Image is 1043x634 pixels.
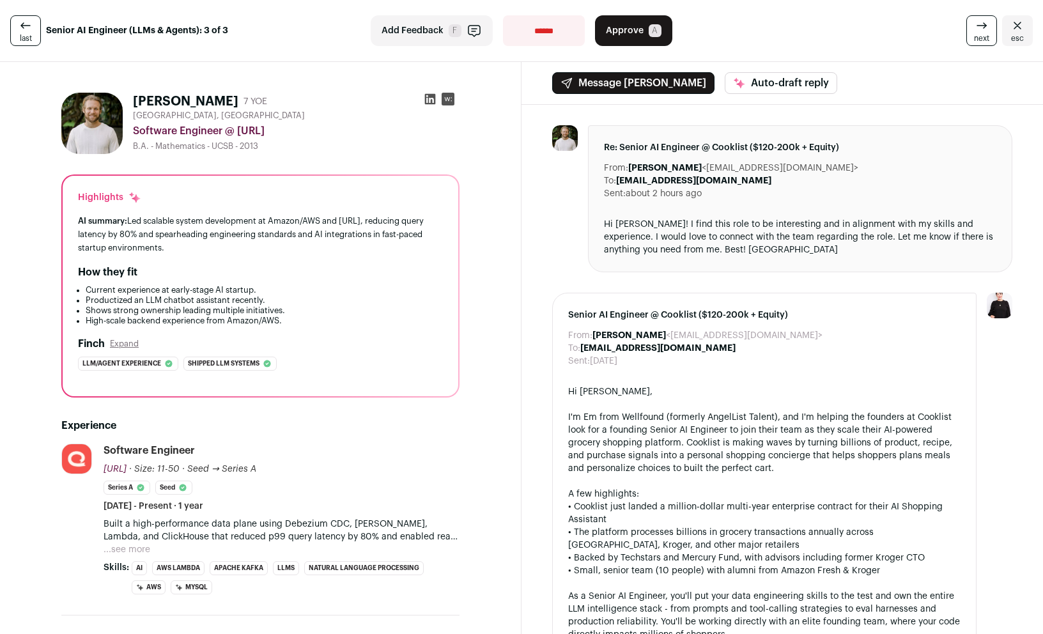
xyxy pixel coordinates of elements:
a: next [966,15,997,46]
h2: Experience [61,418,460,433]
span: [URL] [104,465,127,474]
b: [PERSON_NAME] [592,331,666,340]
li: Seed [155,481,192,495]
li: Shows strong ownership leading multiple initiatives. [86,305,443,316]
div: A few highlights: [568,488,961,500]
li: AI [132,561,147,575]
strong: Senior AI Engineer (LLMs & Agents): 3 of 3 [46,24,228,37]
div: B.A. - Mathematics - UCSB - 2013 [133,141,460,151]
span: • Small, senior team (10 people) with alumni from Amazon Fresh & Kroger [568,566,880,575]
button: Auto-draft reply [725,72,837,94]
dt: Sent: [568,355,590,367]
dt: From: [568,329,592,342]
li: Natural Language Processing [304,561,424,575]
div: I'm Em from Wellfound (formerly AngelList Talent), and I'm helping the founders at Cooklist look ... [568,411,961,475]
div: Software Engineer @ [URL] [133,123,460,139]
span: Llm/agent experience [82,357,161,370]
div: Highlights [78,191,141,204]
span: [DATE] - Present · 1 year [104,500,203,513]
span: last [20,33,32,43]
li: Apache Kafka [210,561,268,575]
span: Shipped llm systems [188,357,259,370]
div: Software Engineer [104,444,195,458]
div: Hi [PERSON_NAME]! I find this role to be interesting and in alignment with my skills and experien... [604,218,996,256]
div: • The platform processes billions in grocery transactions annually across [GEOGRAPHIC_DATA], Krog... [568,526,961,552]
button: Expand [110,339,139,349]
li: MySQL [171,580,212,594]
div: • Cooklist just landed a million-dollar multi-year enterprise contract for their AI Shopping Assi... [568,500,961,526]
span: Re: Senior AI Engineer @ Cooklist ($120-200k + Equity) [604,141,996,154]
div: 7 YOE [243,95,267,108]
b: [EMAIL_ADDRESS][DOMAIN_NAME] [616,176,771,185]
span: Senior AI Engineer @ Cooklist ($120-200k + Equity) [568,309,961,321]
li: AWS [132,580,166,594]
img: 81bbe20c987de0e469f0b2bb8d20df5818feb0a817d18c5387962b5a712cd4bd [552,125,578,151]
div: Hi [PERSON_NAME], [568,385,961,398]
button: Add Feedback F [371,15,493,46]
dd: <[EMAIL_ADDRESS][DOMAIN_NAME]> [628,162,858,174]
dd: about 2 hours ago [626,187,702,200]
img: ddfb4cde8bfc17462692e8310d9352d611700d13985fefc8a8e5ae1f67f548a1.jpg [62,444,91,474]
dd: [DATE] [590,355,617,367]
span: AI summary: [78,217,127,225]
h2: Finch [78,336,105,352]
div: • Backed by Techstars and Mercury Fund, with advisors including former Kroger CTO [568,552,961,564]
a: last [10,15,41,46]
span: A [649,24,661,37]
span: Skills: [104,561,129,574]
button: Message [PERSON_NAME] [552,72,715,94]
li: LLMs [273,561,299,575]
span: Add Feedback [382,24,444,37]
li: Current experience at early-stage AI startup. [86,285,443,295]
img: 9240684-medium_jpg [987,293,1012,318]
li: Series A [104,481,150,495]
b: [EMAIL_ADDRESS][DOMAIN_NAME] [580,344,736,353]
span: [GEOGRAPHIC_DATA], [GEOGRAPHIC_DATA] [133,111,305,121]
button: ...see more [104,543,150,556]
h1: [PERSON_NAME] [133,93,238,111]
button: Approve A [595,15,672,46]
a: Close [1002,15,1033,46]
span: · Size: 11-50 [129,465,180,474]
span: Approve [606,24,644,37]
span: Seed → Series A [187,465,256,474]
span: next [974,33,989,43]
dd: <[EMAIL_ADDRESS][DOMAIN_NAME]> [592,329,823,342]
img: 81bbe20c987de0e469f0b2bb8d20df5818feb0a817d18c5387962b5a712cd4bd [61,93,123,154]
span: esc [1011,33,1024,43]
b: [PERSON_NAME] [628,164,702,173]
li: High-scale backend experience from Amazon/AWS. [86,316,443,326]
dt: To: [568,342,580,355]
dt: To: [604,174,616,187]
dt: From: [604,162,628,174]
p: Built a high-performance data plane using Debezium CDC, [PERSON_NAME], Lambda, and ClickHouse tha... [104,518,460,543]
div: Led scalable system development at Amazon/AWS and [URL], reducing query latency by 80% and spearh... [78,214,443,254]
span: · [182,463,185,476]
dt: Sent: [604,187,626,200]
li: Productized an LLM chatbot assistant recently. [86,295,443,305]
h2: How they fit [78,265,137,280]
span: F [449,24,461,37]
li: AWS Lambda [152,561,205,575]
